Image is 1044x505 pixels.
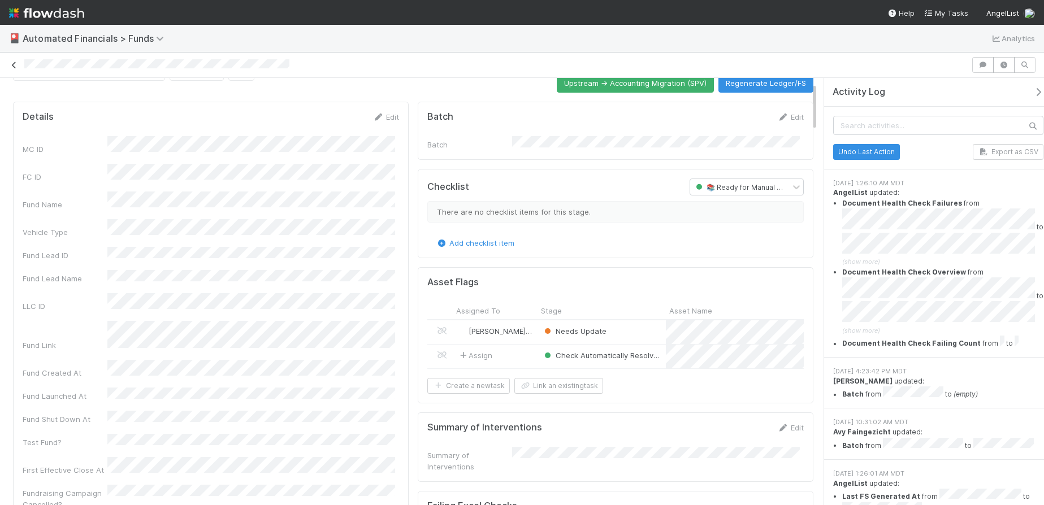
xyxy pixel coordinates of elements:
[9,3,84,23] img: logo-inverted-e16ddd16eac7371096b0.svg
[842,336,1043,349] li: from to
[458,326,467,336] img: avatar_041b9f3e-9684-4023-b9b7-2f10de55285d.png
[842,198,1043,267] summary: Document Health Check Failures from to (show more)
[23,227,107,238] div: Vehicle Type
[372,112,399,121] a: Edit
[833,188,868,197] strong: AngelList
[842,441,864,450] strong: Batch
[833,376,1043,400] div: updated:
[973,144,1043,160] button: Export as CSV
[23,33,170,44] span: Automated Financials > Funds
[23,413,107,425] div: Fund Shut Down At
[833,377,893,385] strong: [PERSON_NAME]
[23,390,107,402] div: Fund Launched At
[833,428,891,436] strong: Avy Faingezicht
[986,8,1019,18] span: AngelList
[842,339,981,348] strong: Document Health Check Failing Count
[23,199,107,210] div: Fund Name
[833,144,900,160] button: Undo Last Action
[842,268,966,276] strong: Document Health Check Overview
[23,301,107,312] div: LLC ID
[23,171,107,182] div: FC ID
[694,183,825,191] span: 📚 Ready for Manual Review (SPVs)
[23,143,107,155] div: MC ID
[23,367,107,378] div: Fund Created At
[456,305,500,316] span: Assigned To
[924,7,968,19] a: My Tasks
[514,378,603,394] button: Link an existingtask
[557,73,714,93] button: Upstream -> Accounting Migration (SPV)
[436,238,514,247] a: Add checklist item
[833,188,1043,349] div: updated:
[833,179,1043,188] div: [DATE] 1:26:10 AM MDT
[842,492,920,500] strong: Last FS Generated At
[842,267,1043,336] summary: Document Health Check Overview from to (show more)
[23,250,107,261] div: Fund Lead ID
[457,325,532,337] div: [PERSON_NAME] Wall
[427,139,512,150] div: Batch
[23,111,54,123] h5: Details
[842,258,880,265] span: (show more)
[777,423,804,432] a: Edit
[427,277,479,288] h5: Asset Flags
[777,112,804,121] a: Edit
[457,350,492,361] span: Assign
[887,7,915,19] div: Help
[842,326,880,334] span: (show more)
[954,390,978,399] em: (empty)
[833,86,885,98] span: Activity Log
[833,427,1043,451] div: updated:
[669,305,712,316] span: Asset Name
[833,116,1043,135] input: Search activities...
[542,325,607,337] div: Needs Update
[427,450,512,472] div: Summary of Interventions
[23,437,107,448] div: Test Fund?
[427,378,510,394] button: Create a newtask
[1024,8,1035,19] img: avatar_5ff1a016-d0ce-496a-bfbe-ad3802c4d8a0.png
[469,326,542,336] span: [PERSON_NAME] Wall
[541,305,562,316] span: Stage
[833,469,1043,478] div: [DATE] 1:26:01 AM MDT
[842,438,1043,451] li: from to
[924,8,968,18] span: My Tasks
[23,339,107,351] div: Fund Link
[427,201,804,223] div: There are no checklist items for this stage.
[842,386,1043,400] li: from to
[842,199,962,207] strong: Document Health Check Failures
[542,326,607,336] span: Needs Update
[990,32,1035,45] a: Analytics
[833,367,1043,376] div: [DATE] 4:23:42 PM MDT
[23,464,107,476] div: First Effective Close At
[542,350,660,361] div: Check Automatically Resolved
[833,479,868,487] strong: AngelList
[833,417,1043,427] div: [DATE] 10:31:02 AM MDT
[9,33,20,43] span: 🎴
[842,390,864,399] strong: Batch
[427,111,453,123] h5: Batch
[427,422,542,433] h5: Summary of Interventions
[23,273,107,284] div: Fund Lead Name
[427,181,469,193] h5: Checklist
[542,351,662,360] span: Check Automatically Resolved
[718,73,813,93] button: Regenerate Ledger/FS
